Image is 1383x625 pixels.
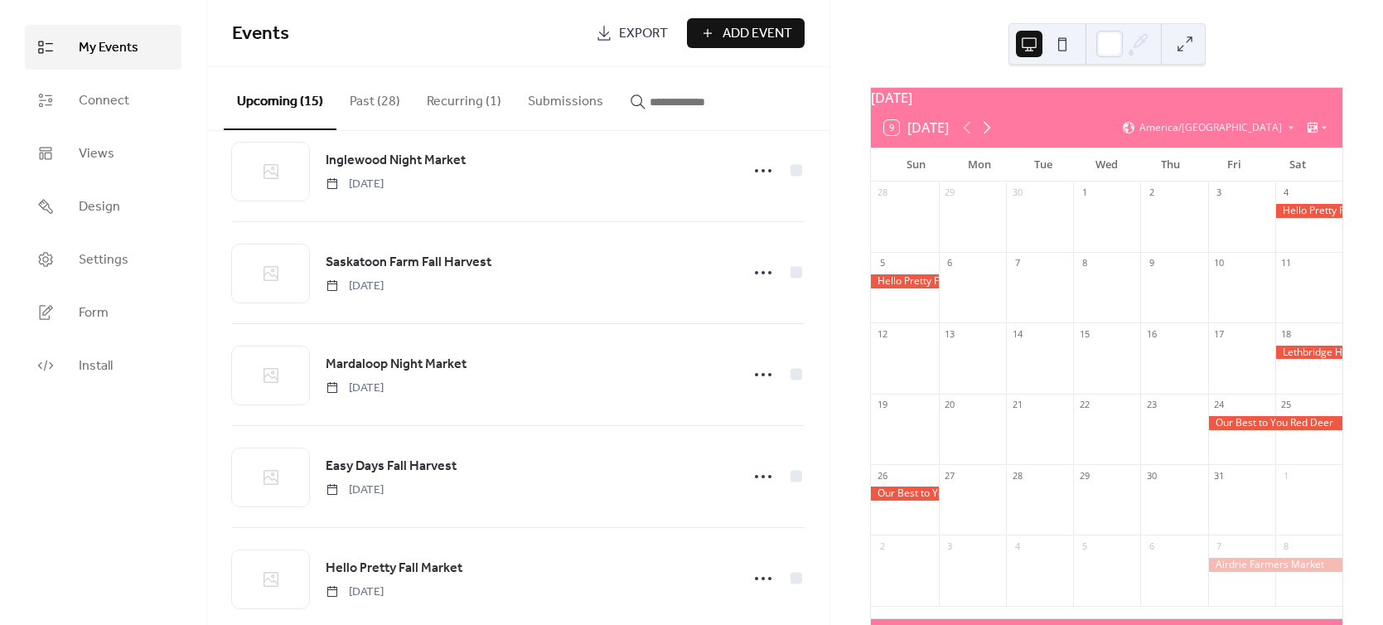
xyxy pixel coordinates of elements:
a: Views [25,131,181,176]
span: Add Event [723,24,792,44]
span: Design [79,197,120,217]
div: 14 [1011,327,1023,340]
div: 30 [1011,187,1023,199]
a: Mardaloop Night Market [326,354,467,375]
div: Sat [1265,148,1329,182]
div: 13 [944,327,956,340]
button: Submissions [515,67,617,128]
div: 26 [876,469,888,482]
span: Hello Pretty Fall Market [326,559,462,579]
a: Settings [25,237,181,282]
span: Easy Days Fall Harvest [326,457,457,477]
div: 1 [1078,187,1090,199]
a: Easy Days Fall Harvest [326,456,457,477]
a: Saskatoon Farm Fall Harvest [326,252,491,274]
div: 4 [1280,187,1293,199]
div: 24 [1213,399,1226,411]
a: Install [25,343,181,388]
div: 29 [1078,469,1090,482]
div: Tue [1012,148,1076,182]
div: 17 [1213,327,1226,340]
div: 5 [876,257,888,269]
a: Hello Pretty Fall Market [326,558,462,579]
div: Lethbridge Handmade Market [1275,346,1342,360]
div: 16 [1145,327,1158,340]
div: Thu [1139,148,1202,182]
span: [DATE] [326,380,384,397]
span: Views [79,144,114,164]
button: Recurring (1) [413,67,515,128]
div: 6 [1145,540,1158,552]
div: 15 [1078,327,1090,340]
a: Inglewood Night Market [326,150,466,172]
span: Connect [79,91,129,111]
div: Hello Pretty Fall Market [871,274,938,288]
div: 10 [1213,257,1226,269]
div: 1 [1280,469,1293,482]
div: 23 [1145,399,1158,411]
div: 12 [876,327,888,340]
div: 28 [1011,469,1023,482]
div: 9 [1145,257,1158,269]
div: 2 [1145,187,1158,199]
div: Our Best to You Red Deer [871,487,938,501]
span: Inglewood Night Market [326,151,466,171]
div: [DATE] [871,88,1342,108]
span: [DATE] [326,278,384,295]
div: 19 [876,399,888,411]
div: Fri [1202,148,1266,182]
a: Form [25,290,181,335]
button: Past (28) [336,67,413,128]
div: 4 [1011,540,1023,552]
div: Wed [1075,148,1139,182]
div: 3 [1213,187,1226,199]
div: 27 [944,469,956,482]
span: [DATE] [326,584,384,601]
span: Install [79,356,113,376]
div: 28 [876,187,888,199]
div: 11 [1280,257,1293,269]
div: 20 [944,399,956,411]
div: Airdrie Farmers Market [1208,558,1342,572]
div: 6 [944,257,956,269]
div: 8 [1078,257,1090,269]
span: Export [619,24,668,44]
a: Export [583,18,680,48]
span: Mardaloop Night Market [326,355,467,375]
span: My Events [79,38,138,58]
a: My Events [25,25,181,70]
div: 25 [1280,399,1293,411]
span: America/[GEOGRAPHIC_DATA] [1139,123,1282,133]
div: 30 [1145,469,1158,482]
div: 8 [1280,540,1293,552]
span: Form [79,303,109,323]
button: Upcoming (15) [224,67,336,130]
span: Saskatoon Farm Fall Harvest [326,253,491,273]
div: 21 [1011,399,1023,411]
div: Sun [884,148,948,182]
div: 3 [944,540,956,552]
div: Hello Pretty Fall Market [1275,204,1342,218]
a: Connect [25,78,181,123]
div: 7 [1011,257,1023,269]
span: [DATE] [326,482,384,499]
div: 7 [1213,540,1226,552]
button: Add Event [687,18,805,48]
a: Design [25,184,181,229]
div: 22 [1078,399,1090,411]
div: Our Best to You Red Deer [1208,416,1342,430]
span: [DATE] [326,176,384,193]
div: 2 [876,540,888,552]
div: 18 [1280,327,1293,340]
span: Settings [79,250,128,270]
div: 31 [1213,469,1226,482]
button: 9[DATE] [878,116,955,139]
span: Events [232,16,289,52]
div: 29 [944,187,956,199]
div: 5 [1078,540,1090,552]
div: Mon [948,148,1012,182]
